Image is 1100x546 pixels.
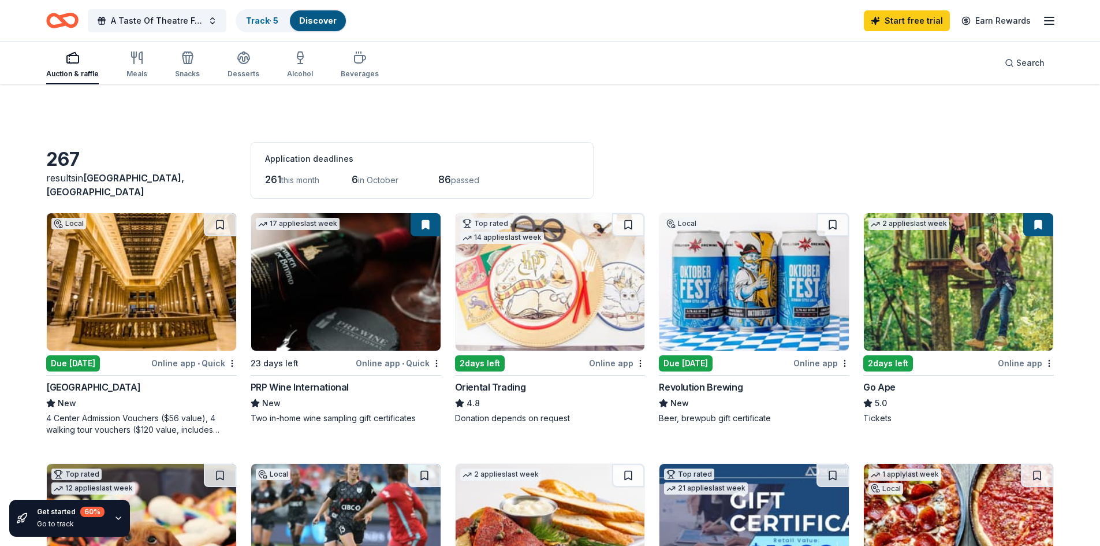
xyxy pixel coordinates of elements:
div: Due [DATE] [46,355,100,372]
span: Search [1016,56,1045,70]
span: • [402,359,404,368]
div: Alcohol [287,69,313,79]
a: Image for Oriental TradingTop rated14 applieslast week2days leftOnline appOriental Trading4.8Dona... [455,213,646,424]
div: 60 % [80,507,105,517]
div: 1 apply last week [868,469,941,481]
button: A Taste Of Theatre Festival [88,9,226,32]
img: Image for Chicago Architecture Center [47,213,236,351]
div: Beer, brewpub gift certificate [659,413,849,424]
a: Image for Revolution BrewingLocalDue [DATE]Online appRevolution BrewingNewBeer, brewpub gift cert... [659,213,849,424]
div: 17 applies last week [256,218,340,230]
a: Home [46,7,79,34]
button: Search [995,51,1054,75]
div: 2 days left [863,355,913,372]
span: 6 [352,173,358,185]
span: A Taste Of Theatre Festival [111,14,203,28]
div: results [46,171,237,199]
span: New [670,396,689,410]
div: Online app [793,356,849,370]
div: 23 days left [251,356,299,370]
div: 2 applies last week [460,469,541,481]
div: 2 applies last week [868,218,949,230]
button: Snacks [175,46,200,84]
a: Discover [299,16,337,25]
a: Image for Go Ape2 applieslast week2days leftOnline appGo Ape5.0Tickets [863,213,1054,424]
a: Image for PRP Wine International17 applieslast week23 days leftOnline app•QuickPRP Wine Internati... [251,213,441,424]
div: Revolution Brewing [659,380,743,394]
span: in October [358,175,398,185]
span: [GEOGRAPHIC_DATA], [GEOGRAPHIC_DATA] [46,172,184,198]
div: Top rated [664,469,714,480]
div: Local [51,218,86,229]
div: 4 Center Admission Vouchers ($56 value), 4 walking tour vouchers ($120 value, includes Center Adm... [46,413,237,436]
span: 86 [438,173,451,185]
span: • [197,359,200,368]
div: Go to track [37,519,105,529]
span: 261 [265,173,281,185]
div: Online app [998,356,1054,370]
div: Online app [589,356,645,370]
span: New [58,396,76,410]
button: Track· 5Discover [236,9,347,32]
div: Beverages [341,69,379,79]
button: Desserts [228,46,259,84]
img: Image for Go Ape [864,213,1053,351]
span: 5.0 [875,396,887,410]
span: passed [451,175,479,185]
button: Auction & raffle [46,46,99,84]
div: 12 applies last week [51,482,135,495]
img: Image for Oriental Trading [456,213,645,351]
div: Due [DATE] [659,355,713,372]
div: Oriental Trading [455,380,526,394]
div: Tickets [863,413,1054,424]
div: Auction & raffle [46,69,99,79]
img: Image for Revolution Brewing [659,213,849,351]
img: Image for PRP Wine International [251,213,441,351]
div: Two in-home wine sampling gift certificates [251,413,441,424]
button: Alcohol [287,46,313,84]
div: 21 applies last week [664,482,748,495]
a: Image for Chicago Architecture CenterLocalDue [DATE]Online app•Quick[GEOGRAPHIC_DATA]New4 Center ... [46,213,237,436]
div: Application deadlines [265,152,579,166]
div: Top rated [460,218,510,229]
div: Get started [37,507,105,517]
div: Go Ape [863,380,896,394]
a: Track· 5 [246,16,278,25]
div: Top rated [51,469,102,480]
div: [GEOGRAPHIC_DATA] [46,380,140,394]
div: Local [256,469,290,480]
div: Snacks [175,69,200,79]
div: Donation depends on request [455,413,646,424]
span: in [46,172,184,198]
button: Meals [126,46,147,84]
div: Meals [126,69,147,79]
div: 2 days left [455,355,505,372]
div: 14 applies last week [460,232,544,244]
div: Local [868,483,903,495]
button: Beverages [341,46,379,84]
div: Local [664,218,699,229]
div: Online app Quick [151,356,237,370]
span: this month [281,175,319,185]
div: PRP Wine International [251,380,349,394]
span: 4.8 [467,396,480,410]
a: Earn Rewards [954,10,1038,31]
a: Start free trial [864,10,950,31]
span: New [262,396,281,410]
div: Online app Quick [356,356,441,370]
div: 267 [46,148,237,171]
div: Desserts [228,69,259,79]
